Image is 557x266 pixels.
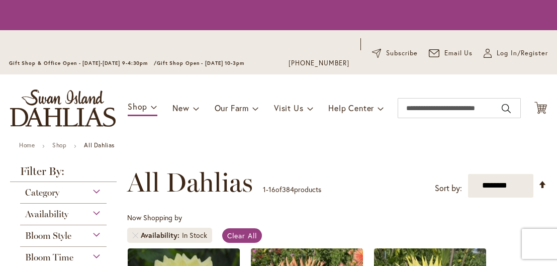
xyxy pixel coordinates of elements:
span: Gift Shop Open - [DATE] 10-3pm [157,60,244,66]
span: Email Us [444,48,473,58]
span: Help Center [328,103,374,113]
span: Shop [128,101,147,112]
a: store logo [10,90,116,127]
a: Home [19,141,35,149]
span: Clear All [227,231,257,240]
strong: All Dahlias [84,141,115,149]
label: Sort by: [435,179,462,198]
a: Shop [52,141,66,149]
span: Bloom Style [25,230,71,241]
a: Remove Availability In Stock [132,232,138,238]
span: Gift Shop & Office Open - [DATE]-[DATE] 9-4:30pm / [9,60,157,66]
span: Availability [141,230,182,240]
span: 16 [268,185,275,194]
span: New [172,103,189,113]
a: Log In/Register [484,48,548,58]
button: Search [502,101,511,117]
span: Availability [25,209,68,220]
span: All Dahlias [127,167,253,198]
a: Subscribe [372,48,418,58]
span: Now Shopping by [127,213,182,222]
span: 384 [282,185,294,194]
span: Bloom Time [25,252,73,263]
span: Our Farm [215,103,249,113]
a: Clear All [222,228,262,243]
strong: Filter By: [10,166,117,182]
span: Category [25,187,59,198]
span: Log In/Register [497,48,548,58]
a: Email Us [429,48,473,58]
span: Visit Us [274,103,303,113]
div: In Stock [182,230,207,240]
span: Subscribe [386,48,418,58]
a: [PHONE_NUMBER] [289,58,349,68]
p: - of products [263,182,321,198]
span: 1 [263,185,266,194]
